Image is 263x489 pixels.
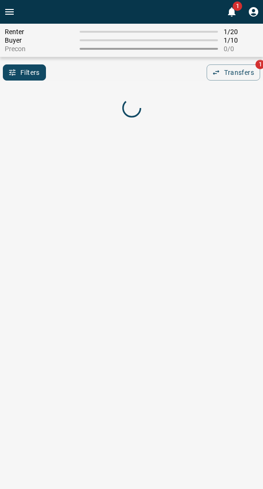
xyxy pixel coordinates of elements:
button: Filters [3,64,46,81]
span: Precon [5,45,74,53]
span: 1 [233,1,242,11]
span: 1 / 10 [224,36,258,44]
button: Profile [244,2,263,21]
button: Transfers [207,64,260,81]
span: 0 / 0 [224,45,258,53]
span: Buyer [5,36,74,44]
span: 1 / 20 [224,28,258,36]
span: Renter [5,28,74,36]
button: 1 [222,2,241,21]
